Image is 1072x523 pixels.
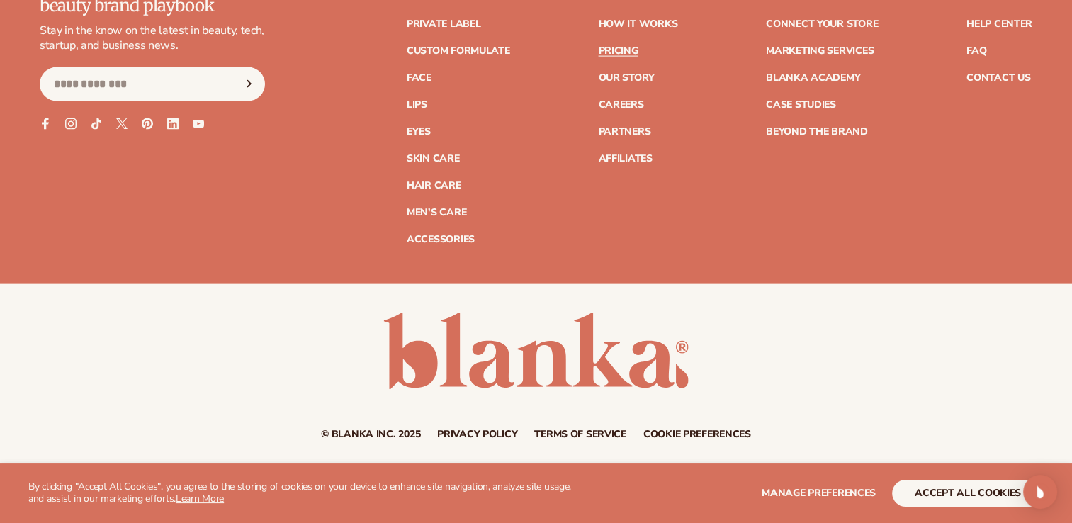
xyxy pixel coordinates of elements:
a: Help Center [966,19,1032,29]
a: Accessories [407,235,475,244]
button: accept all cookies [892,480,1044,507]
a: Contact Us [966,73,1030,83]
small: © Blanka Inc. 2025 [321,427,420,441]
a: How It Works [598,19,677,29]
a: Beyond the brand [766,127,868,137]
a: FAQ [966,46,986,56]
a: Skin Care [407,154,459,164]
div: Open Intercom Messenger [1023,475,1057,509]
a: Lips [407,100,427,110]
button: Subscribe [233,67,264,101]
a: Connect your store [766,19,878,29]
span: Manage preferences [762,486,876,500]
a: Careers [598,100,643,110]
a: Case Studies [766,100,836,110]
a: Affiliates [598,154,652,164]
a: Eyes [407,127,431,137]
a: Learn More [176,492,224,505]
a: Blanka Academy [766,73,860,83]
p: Stay in the know on the latest in beauty, tech, startup, and business news. [40,23,265,53]
a: Marketing services [766,46,874,56]
p: By clicking "Accept All Cookies", you agree to the storing of cookies on your device to enhance s... [28,481,582,505]
a: Custom formulate [407,46,510,56]
a: Cookie preferences [643,429,751,439]
a: Hair Care [407,181,461,191]
a: Partners [598,127,650,137]
button: Manage preferences [762,480,876,507]
a: Our Story [598,73,654,83]
a: Private label [407,19,480,29]
a: Privacy policy [437,429,517,439]
a: Face [407,73,431,83]
a: Pricing [598,46,638,56]
a: Terms of service [534,429,626,439]
a: Men's Care [407,208,466,218]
